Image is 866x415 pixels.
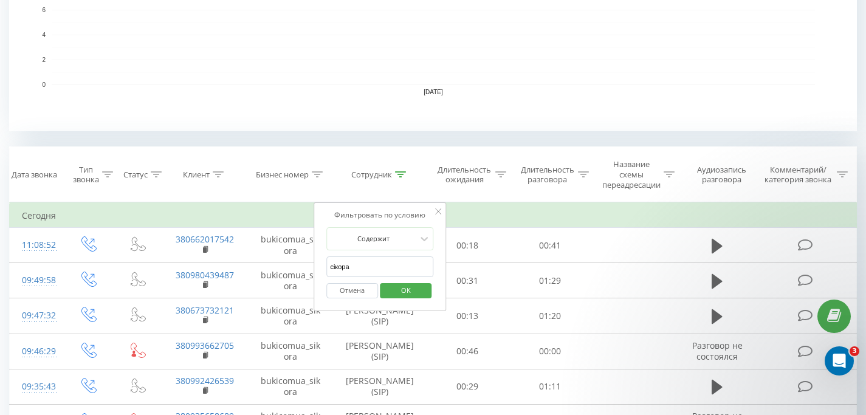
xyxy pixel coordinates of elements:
a: 380662017542 [176,233,234,245]
td: 01:20 [509,298,591,334]
div: 09:35:43 [22,375,50,399]
a: 380673732121 [176,304,234,316]
text: [DATE] [424,89,443,95]
text: 4 [42,32,46,38]
td: [PERSON_NAME] (SIP) [334,334,426,369]
text: 6 [42,7,46,13]
a: 380993662705 [176,340,234,351]
input: Введите значение [326,256,433,278]
button: Отмена [326,283,378,298]
td: 00:29 [426,369,509,404]
td: bukicomua_sikora [247,298,334,334]
div: Сотрудник [351,170,392,180]
div: 09:46:29 [22,340,50,363]
td: 00:18 [426,228,509,263]
div: Длительность разговора [520,165,575,185]
a: 380992426539 [176,375,234,386]
iframe: Intercom live chat [825,346,854,376]
div: Аудиозапись разговора [689,165,754,185]
button: OK [380,283,431,298]
text: 2 [42,57,46,63]
div: Бизнес номер [256,170,309,180]
div: 11:08:52 [22,233,50,257]
td: bukicomua_sikora [247,334,334,369]
a: 380980439487 [176,269,234,281]
div: Клиент [183,170,210,180]
div: Статус [123,170,148,180]
div: Дата звонка [12,170,57,180]
td: 00:31 [426,263,509,298]
td: Сегодня [10,204,857,228]
td: 00:13 [426,298,509,334]
div: Фильтровать по условию [326,209,433,221]
td: [PERSON_NAME] (SIP) [334,298,426,334]
div: Длительность ожидания [437,165,492,185]
div: Комментарий/категория звонка [763,165,834,185]
td: 01:29 [509,263,591,298]
span: Разговор не состоялся [692,340,743,362]
td: 00:00 [509,334,591,369]
span: 3 [850,346,859,356]
td: 00:46 [426,334,509,369]
span: OK [389,281,423,300]
text: 0 [42,81,46,88]
td: bukicomua_sikora [247,369,334,404]
div: 09:47:32 [22,304,50,328]
div: Тип звонка [73,165,99,185]
td: bukicomua_sikora [247,228,334,263]
td: 00:41 [509,228,591,263]
div: Название схемы переадресации [602,159,661,190]
td: [PERSON_NAME] (SIP) [334,369,426,404]
div: 09:49:58 [22,269,50,292]
td: bukicomua_sikora [247,263,334,298]
td: 01:11 [509,369,591,404]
